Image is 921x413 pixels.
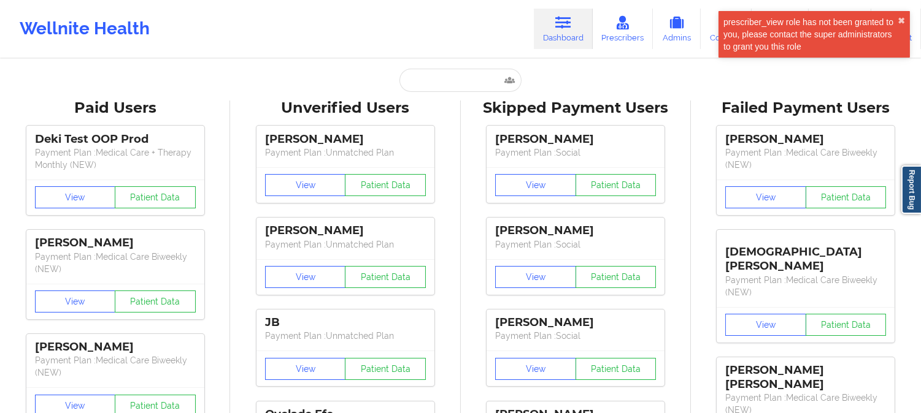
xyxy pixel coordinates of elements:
div: [PERSON_NAME] [495,132,656,146]
p: Payment Plan : Medical Care Biweekly (NEW) [725,274,886,298]
button: Patient Data [576,174,657,196]
a: Prescribers [593,9,653,49]
button: View [495,266,576,288]
p: Payment Plan : Unmatched Plan [265,330,426,342]
p: Payment Plan : Medical Care Biweekly (NEW) [35,354,196,379]
p: Payment Plan : Social [495,330,656,342]
div: Skipped Payment Users [469,99,682,118]
p: Payment Plan : Unmatched Plan [265,238,426,251]
button: Patient Data [576,358,657,380]
p: Payment Plan : Unmatched Plan [265,146,426,159]
button: Patient Data [115,290,196,313]
div: [PERSON_NAME] [725,132,886,146]
button: Patient Data [345,358,426,380]
button: View [35,290,116,313]
p: Payment Plan : Medical Care + Therapy Monthly (NEW) [35,146,196,171]
button: Patient Data [576,266,657,288]
button: View [265,358,346,380]
div: [PERSON_NAME] [PERSON_NAME] [725,363,886,392]
p: Payment Plan : Social [495,146,656,159]
button: Patient Data [806,186,887,208]
div: Unverified Users [239,99,452,118]
div: Failed Payment Users [699,99,912,118]
button: View [495,358,576,380]
a: Admins [653,9,701,49]
div: [PERSON_NAME] [35,236,196,250]
div: [PERSON_NAME] [265,224,426,238]
div: prescriber_view role has not been granted to you, please contact the super administrators to gran... [723,16,898,53]
div: [PERSON_NAME] [35,340,196,354]
button: View [725,314,806,336]
div: [PERSON_NAME] [495,224,656,238]
a: Report Bug [901,165,921,214]
button: Patient Data [345,174,426,196]
button: View [265,174,346,196]
p: Payment Plan : Medical Care Biweekly (NEW) [35,251,196,275]
div: [PERSON_NAME] [265,132,426,146]
a: Coaches [701,9,752,49]
div: JB [265,316,426,330]
div: [DEMOGRAPHIC_DATA][PERSON_NAME] [725,236,886,273]
button: Patient Data [806,314,887,336]
div: Deki Test OOP Prod [35,132,196,146]
button: View [495,174,576,196]
button: Patient Data [345,266,426,288]
button: View [725,186,806,208]
button: View [265,266,346,288]
div: [PERSON_NAME] [495,316,656,330]
button: Patient Data [115,186,196,208]
button: View [35,186,116,208]
button: close [898,16,905,26]
p: Payment Plan : Social [495,238,656,251]
div: Paid Users [9,99,222,118]
a: Dashboard [534,9,593,49]
p: Payment Plan : Medical Care Biweekly (NEW) [725,146,886,171]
